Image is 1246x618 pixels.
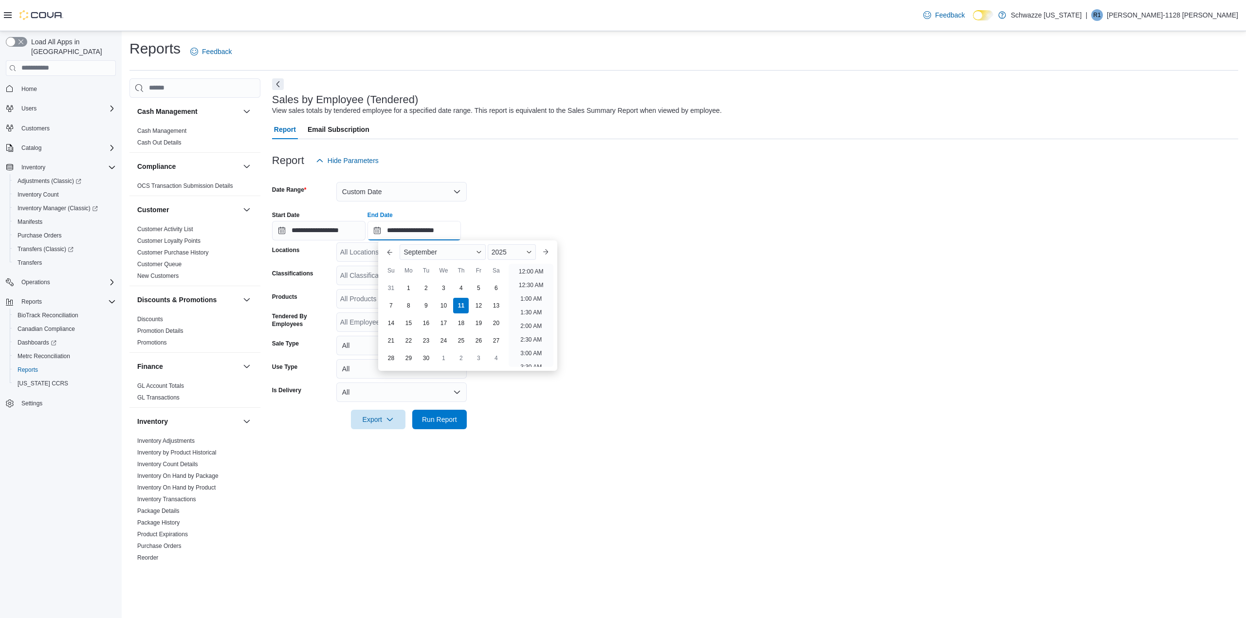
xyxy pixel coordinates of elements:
[137,261,182,268] a: Customer Queue
[129,39,181,58] h1: Reports
[137,449,217,456] a: Inventory by Product Historical
[436,333,451,348] div: day-24
[137,484,216,491] a: Inventory On Hand by Product
[137,226,193,233] a: Customer Activity List
[471,280,486,296] div: day-5
[436,315,451,331] div: day-17
[367,221,461,240] input: Press the down key to enter a popover containing a calendar. Press the escape key to close the po...
[10,363,120,377] button: Reports
[515,279,548,291] li: 12:30 AM
[401,350,416,366] div: day-29
[1107,9,1238,21] p: [PERSON_NAME]-1128 [PERSON_NAME]
[21,105,37,112] span: Users
[418,298,434,313] div: day-9
[137,295,239,305] button: Discounts & Promotions
[18,83,116,95] span: Home
[137,496,196,503] a: Inventory Transactions
[418,315,434,331] div: day-16
[186,42,236,61] a: Feedback
[2,295,120,309] button: Reports
[137,162,176,171] h3: Compliance
[137,249,209,256] span: Customer Purchase History
[27,37,116,56] span: Load All Apps in [GEOGRAPHIC_DATA]
[137,508,180,514] a: Package Details
[21,85,37,93] span: Home
[274,120,296,139] span: Report
[21,400,42,407] span: Settings
[516,307,546,318] li: 1:30 AM
[14,243,116,255] span: Transfers (Classic)
[336,359,467,379] button: All
[18,103,40,114] button: Users
[18,204,98,212] span: Inventory Manager (Classic)
[202,47,232,56] span: Feedback
[137,382,184,389] a: GL Account Totals
[2,161,120,174] button: Inventory
[383,280,399,296] div: day-31
[401,263,416,278] div: Mo
[137,339,167,346] a: Promotions
[336,382,467,402] button: All
[18,177,81,185] span: Adjustments (Classic)
[14,337,60,348] a: Dashboards
[14,230,116,241] span: Purchase Orders
[18,276,54,288] button: Operations
[241,294,253,306] button: Discounts & Promotions
[18,339,56,346] span: Dashboards
[488,244,536,260] div: Button. Open the year selector. 2025 is currently selected.
[137,531,188,538] a: Product Expirations
[272,293,297,301] label: Products
[18,83,41,95] a: Home
[18,142,116,154] span: Catalog
[18,352,70,360] span: Metrc Reconciliation
[14,230,66,241] a: Purchase Orders
[272,363,297,371] label: Use Type
[418,350,434,366] div: day-30
[453,298,469,313] div: day-11
[418,333,434,348] div: day-23
[14,350,74,362] a: Metrc Reconciliation
[383,333,399,348] div: day-21
[516,361,546,373] li: 3:30 AM
[436,350,451,366] div: day-1
[488,298,504,313] div: day-13
[272,211,300,219] label: Start Date
[18,122,116,134] span: Customers
[336,336,467,355] button: All
[412,410,467,429] button: Run Report
[14,364,42,376] a: Reports
[2,141,120,155] button: Catalog
[14,257,116,269] span: Transfers
[351,410,405,429] button: Export
[241,204,253,216] button: Customer
[2,102,120,115] button: Users
[137,460,198,468] span: Inventory Count Details
[137,162,239,171] button: Compliance
[137,107,198,116] h3: Cash Management
[471,263,486,278] div: Fr
[10,215,120,229] button: Manifests
[6,78,116,436] nav: Complex example
[453,263,469,278] div: Th
[453,350,469,366] div: day-2
[422,415,457,424] span: Run Report
[137,127,186,134] a: Cash Management
[137,182,233,189] a: OCS Transaction Submission Details
[418,280,434,296] div: day-2
[137,362,163,371] h3: Finance
[137,237,201,244] a: Customer Loyalty Points
[401,315,416,331] div: day-15
[137,139,182,146] span: Cash Out Details
[436,280,451,296] div: day-3
[137,530,188,538] span: Product Expirations
[137,327,183,335] span: Promotion Details
[18,325,75,333] span: Canadian Compliance
[10,188,120,201] button: Inventory Count
[1093,9,1100,21] span: R1
[488,263,504,278] div: Sa
[137,225,193,233] span: Customer Activity List
[129,380,260,407] div: Finance
[312,151,383,170] button: Hide Parameters
[14,216,116,228] span: Manifests
[516,320,546,332] li: 2:00 AM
